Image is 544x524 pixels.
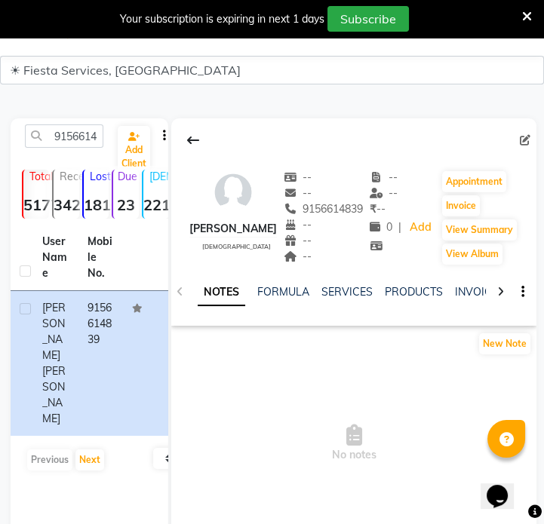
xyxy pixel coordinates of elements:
[90,170,109,183] p: Lost
[118,126,150,174] a: Add Client
[54,195,79,214] strong: 342
[143,195,169,214] strong: 221
[479,333,530,354] button: New Note
[23,195,49,214] strong: 5177
[60,170,79,183] p: Recent
[370,202,386,216] span: --
[78,225,124,291] th: Mobile No.
[211,170,256,215] img: avatar
[321,285,373,299] a: SERVICES
[42,301,66,362] span: [PERSON_NAME]
[398,219,401,235] span: |
[284,186,312,200] span: --
[284,234,312,247] span: --
[442,171,506,192] button: Appointment
[284,218,312,231] span: --
[385,285,443,299] a: PRODUCTS
[481,464,529,509] iframe: chat widget
[29,170,49,183] p: Total
[257,285,309,299] a: FORMULA
[370,186,398,200] span: --
[120,11,324,27] div: Your subscription is expiring in next 1 days
[171,368,536,519] span: No notes
[284,250,312,263] span: --
[442,244,503,265] button: View Album
[116,170,139,183] p: Due
[327,6,409,32] button: Subscribe
[370,220,392,234] span: 0
[25,124,103,148] input: Search by Name/Mobile/Email/Code
[189,221,277,237] div: [PERSON_NAME]
[149,170,169,183] p: [DEMOGRAPHIC_DATA]
[75,449,104,470] button: Next
[370,202,376,216] span: ₹
[42,364,66,425] span: [PERSON_NAME]
[442,219,517,241] button: View Summary
[442,195,480,216] button: Invoice
[407,217,434,238] a: Add
[284,202,364,216] span: 9156614839
[33,225,78,291] th: User Name
[284,170,312,184] span: --
[177,126,209,155] div: Back to Client
[84,195,109,214] strong: 1810
[455,285,505,299] a: INVOICES
[198,279,245,306] a: NOTES
[113,195,139,214] strong: 23
[78,291,124,436] td: 9156614839
[370,170,398,184] span: --
[202,243,271,250] span: [DEMOGRAPHIC_DATA]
